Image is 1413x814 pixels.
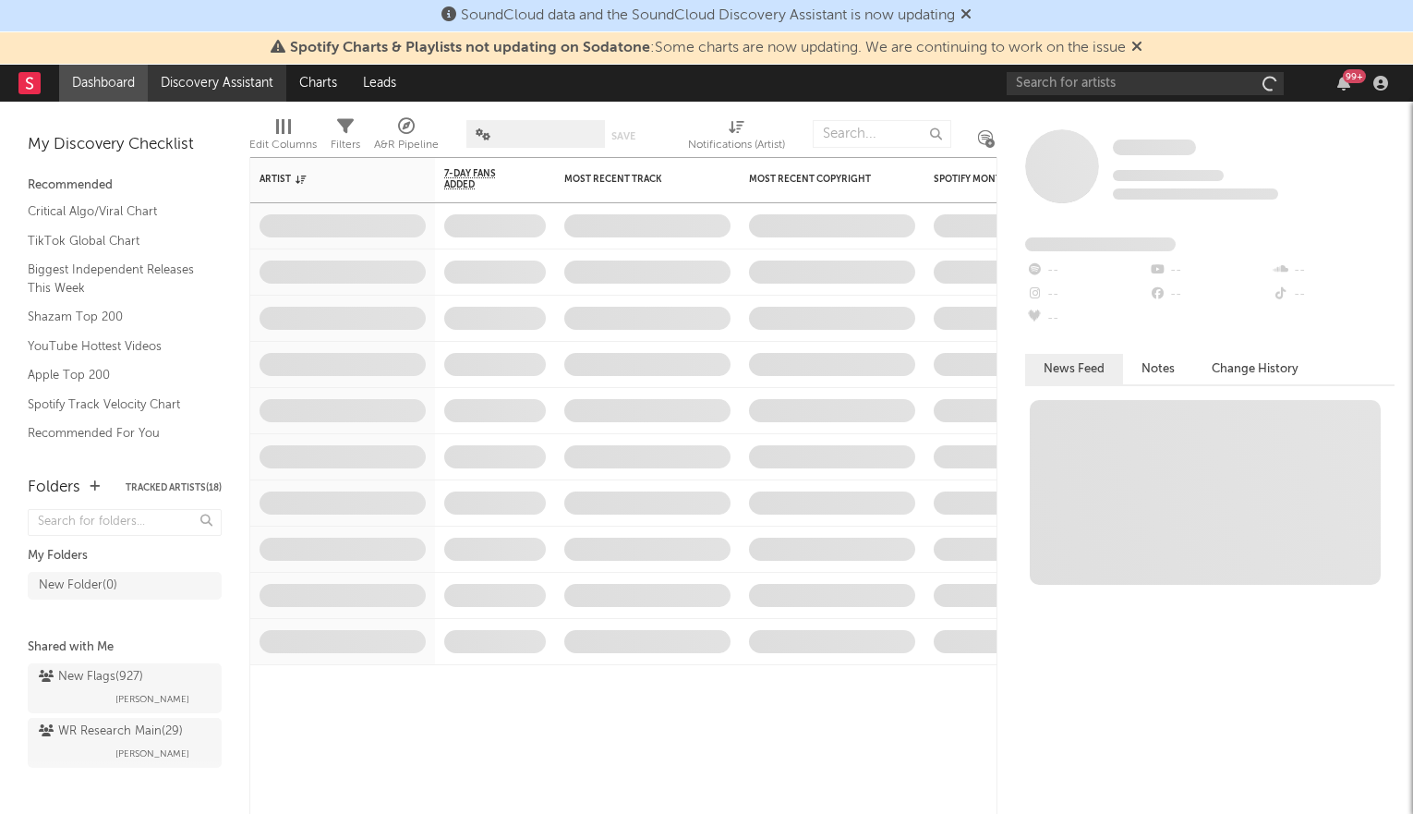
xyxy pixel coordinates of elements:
[115,743,189,765] span: [PERSON_NAME]
[28,307,203,327] a: Shazam Top 200
[1193,354,1317,384] button: Change History
[126,483,222,492] button: Tracked Artists(18)
[28,365,203,385] a: Apple Top 200
[1113,139,1196,157] a: Some Artist
[749,174,888,185] div: Most Recent Copyright
[444,168,518,190] span: 7-Day Fans Added
[290,41,650,55] span: Spotify Charts & Playlists not updating on Sodatone
[28,545,222,567] div: My Folders
[39,721,183,743] div: WR Research Main ( 29 )
[1007,72,1284,95] input: Search for artists
[1337,76,1350,91] button: 99+
[813,120,951,148] input: Search...
[350,65,409,102] a: Leads
[1272,259,1395,283] div: --
[374,111,439,164] div: A&R Pipeline
[28,395,203,415] a: Spotify Track Velocity Chart
[28,663,222,713] a: New Flags(927)[PERSON_NAME]
[286,65,350,102] a: Charts
[28,718,222,768] a: WR Research Main(29)[PERSON_NAME]
[331,111,360,164] div: Filters
[1113,140,1196,155] span: Some Artist
[1025,259,1148,283] div: --
[1025,354,1123,384] button: News Feed
[1123,354,1193,384] button: Notes
[611,131,635,141] button: Save
[28,509,222,536] input: Search for folders...
[1113,170,1224,181] span: Tracking Since: [DATE]
[934,174,1072,185] div: Spotify Monthly Listeners
[1025,237,1176,251] span: Fans Added by Platform
[1148,283,1271,307] div: --
[28,423,203,443] a: Recommended For You
[249,134,317,156] div: Edit Columns
[28,134,222,156] div: My Discovery Checklist
[1131,41,1142,55] span: Dismiss
[688,134,785,156] div: Notifications (Artist)
[28,336,203,357] a: YouTube Hottest Videos
[28,175,222,197] div: Recommended
[1113,188,1278,200] span: 0 fans last week
[331,134,360,156] div: Filters
[39,666,143,688] div: New Flags ( 927 )
[28,572,222,600] a: New Folder(0)
[260,174,398,185] div: Artist
[564,174,703,185] div: Most Recent Track
[28,231,203,251] a: TikTok Global Chart
[28,260,203,298] a: Biggest Independent Releases This Week
[960,8,972,23] span: Dismiss
[28,637,222,659] div: Shared with Me
[1272,283,1395,307] div: --
[461,8,955,23] span: SoundCloud data and the SoundCloud Discovery Assistant is now updating
[1025,307,1148,331] div: --
[28,477,80,499] div: Folders
[374,134,439,156] div: A&R Pipeline
[148,65,286,102] a: Discovery Assistant
[39,575,117,597] div: New Folder ( 0 )
[1148,259,1271,283] div: --
[115,688,189,711] span: [PERSON_NAME]
[249,111,317,164] div: Edit Columns
[1343,69,1366,83] div: 99 +
[1025,283,1148,307] div: --
[688,111,785,164] div: Notifications (Artist)
[28,201,203,222] a: Critical Algo/Viral Chart
[290,41,1126,55] span: : Some charts are now updating. We are continuing to work on the issue
[59,65,148,102] a: Dashboard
